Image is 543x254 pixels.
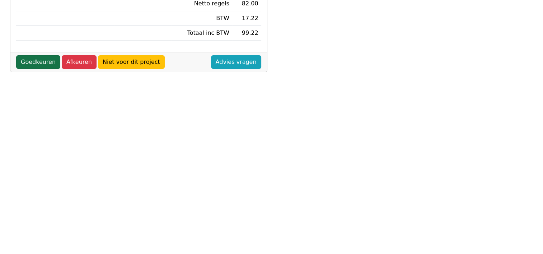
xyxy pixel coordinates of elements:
[232,11,261,26] td: 17.22
[211,55,261,69] a: Advies vragen
[171,11,232,26] td: BTW
[16,55,60,69] a: Goedkeuren
[98,55,165,69] a: Niet voor dit project
[232,26,261,41] td: 99.22
[171,26,232,41] td: Totaal inc BTW
[62,55,97,69] a: Afkeuren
